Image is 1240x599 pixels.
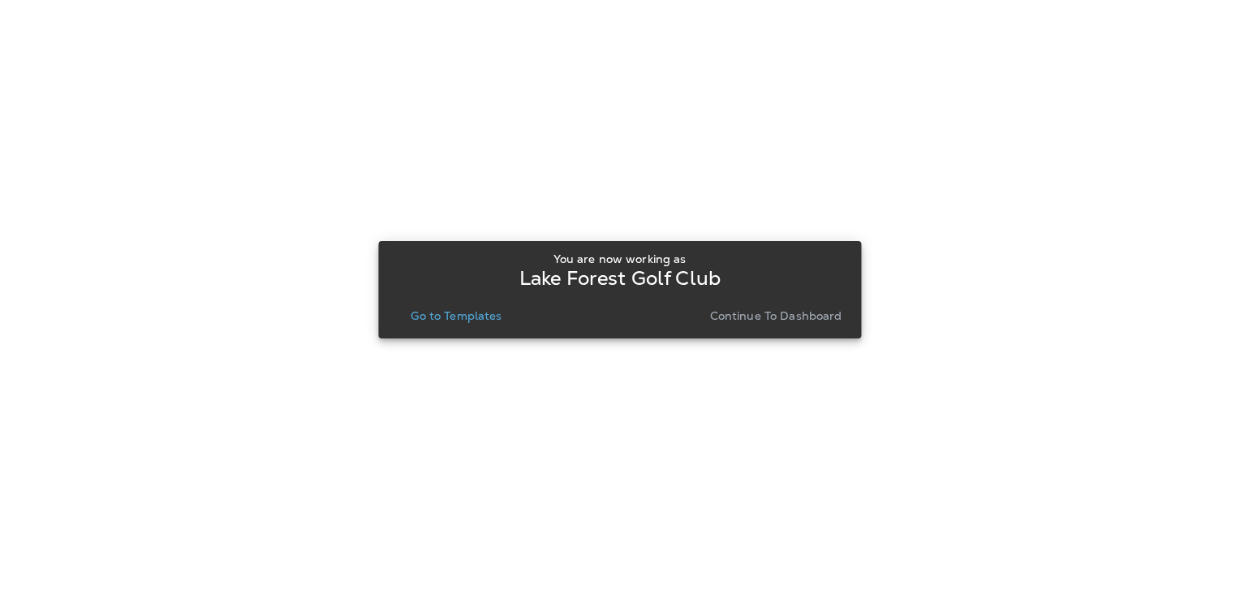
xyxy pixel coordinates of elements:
button: Continue to Dashboard [704,304,849,327]
button: Go to Templates [404,304,508,327]
p: Continue to Dashboard [710,309,842,322]
p: You are now working as [553,252,686,265]
p: Lake Forest Golf Club [519,272,721,285]
p: Go to Templates [411,309,502,322]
